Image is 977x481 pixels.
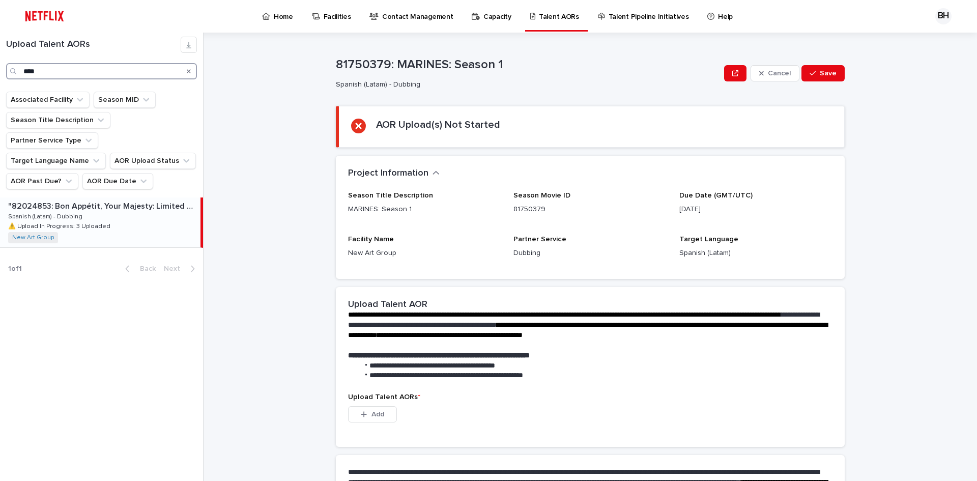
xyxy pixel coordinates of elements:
p: Spanish (Latam) [679,248,832,259]
span: Due Date (GMT/UTC) [679,192,753,199]
button: Cancel [751,65,799,81]
button: AOR Upload Status [110,153,196,169]
button: Partner Service Type [6,132,98,149]
p: Spanish (Latam) - Dubbing [336,80,716,89]
span: Facility Name [348,236,394,243]
button: Project Information [348,168,440,179]
button: Season MID [94,92,156,108]
p: Spanish (Latam) - Dubbing [8,211,84,220]
p: "82024853: Bon Appétit, Your Majesty: Limited Series" [8,200,198,211]
h2: AOR Upload(s) Not Started [376,119,500,131]
span: Add [371,411,384,418]
button: Season Title Description [6,112,110,128]
span: Upload Talent AORs [348,393,420,401]
h2: Upload Talent AOR [348,299,427,310]
input: Search [6,63,197,79]
h2: Project Information [348,168,428,179]
span: Save [820,70,837,77]
button: Associated Facility [6,92,90,108]
span: Season Movie ID [513,192,570,199]
h1: Upload Talent AORs [6,39,181,50]
span: Target Language [679,236,738,243]
span: Partner Service [513,236,566,243]
img: ifQbXi3ZQGMSEF7WDB7W [20,6,69,26]
span: Season Title Description [348,192,433,199]
button: Target Language Name [6,153,106,169]
p: ⚠️ Upload In Progress: 3 Uploaded [8,221,112,230]
p: Dubbing [513,248,667,259]
div: BH [935,8,952,24]
p: New Art Group [348,248,501,259]
p: 81750379 [513,204,667,215]
span: Back [134,265,156,272]
button: Back [117,264,160,273]
button: Save [801,65,845,81]
p: MARINES: Season 1 [348,204,501,215]
a: New Art Group [12,234,54,241]
button: AOR Due Date [82,173,153,189]
button: Next [160,264,203,273]
span: Next [164,265,186,272]
p: [DATE] [679,204,832,215]
span: Cancel [768,70,791,77]
button: Add [348,406,397,422]
button: AOR Past Due? [6,173,78,189]
p: 81750379: MARINES: Season 1 [336,58,720,72]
